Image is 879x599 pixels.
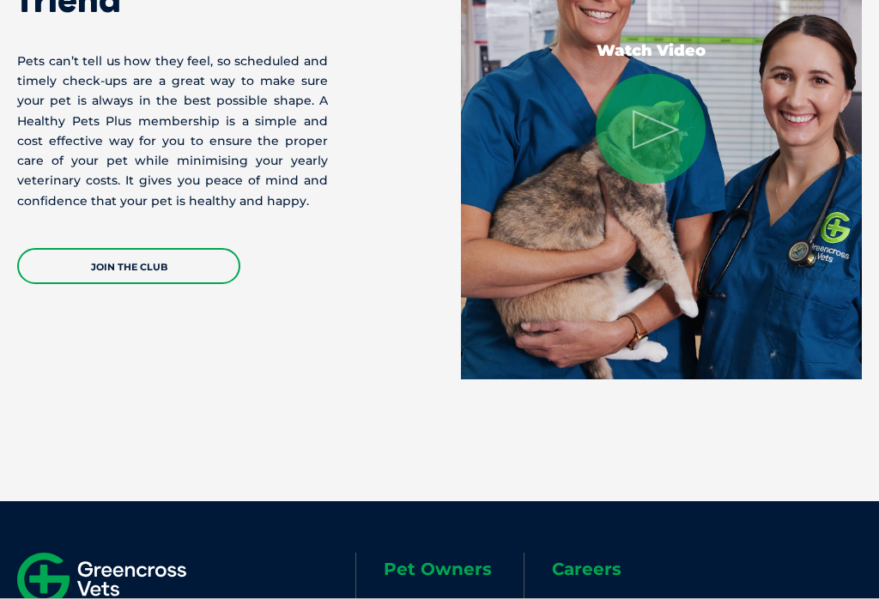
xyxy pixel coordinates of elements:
[596,43,706,58] p: Watch Video
[17,248,240,284] a: JOIN THE CLUB
[552,560,693,578] h6: Careers
[384,560,524,578] h6: Pet Owners
[17,51,328,211] p: Pets can’t tell us how they feel, so scheduled and timely check-ups are a great way to make sure ...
